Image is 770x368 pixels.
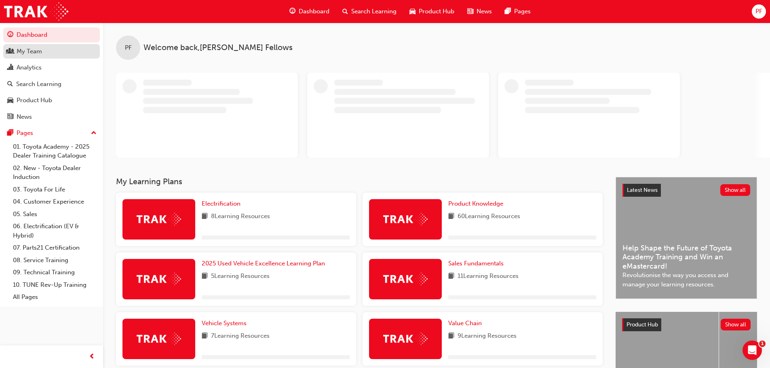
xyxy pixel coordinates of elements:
[627,187,658,193] span: Latest News
[202,260,325,267] span: 2025 Used Vehicle Excellence Learning Plan
[752,4,766,19] button: PF
[299,7,329,16] span: Dashboard
[622,244,750,271] span: Help Shape the Future of Toyota Academy Training and Win an eMastercard!
[448,260,504,267] span: Sales Fundamentals
[448,271,454,282] span: book-icon
[419,7,454,16] span: Product Hub
[7,48,13,55] span: people-icon
[461,3,498,20] a: news-iconNews
[10,242,100,254] a: 07. Parts21 Certification
[4,2,68,21] img: Trak
[721,319,751,330] button: Show all
[10,279,100,291] a: 10. TUNE Rev-Up Training
[622,184,750,197] a: Latest NewsShow all
[7,97,13,104] span: car-icon
[10,254,100,267] a: 08. Service Training
[10,141,100,162] a: 01. Toyota Academy - 2025 Dealer Training Catalogue
[7,114,13,121] span: news-icon
[448,259,507,268] a: Sales Fundamentals
[351,7,397,16] span: Search Learning
[7,130,13,137] span: pages-icon
[627,321,658,328] span: Product Hub
[211,271,270,282] span: 5 Learning Resources
[336,3,403,20] a: search-iconSearch Learning
[137,273,181,285] img: Trak
[289,6,295,17] span: guage-icon
[383,213,428,225] img: Trak
[3,44,100,59] a: My Team
[448,200,503,207] span: Product Knowledge
[91,128,97,139] span: up-icon
[10,196,100,208] a: 04. Customer Experience
[137,332,181,345] img: Trak
[10,220,100,242] a: 06. Electrification (EV & Hybrid)
[3,77,100,92] a: Search Learning
[17,47,42,56] div: My Team
[759,341,766,347] span: 1
[10,266,100,279] a: 09. Technical Training
[3,93,100,108] a: Product Hub
[458,331,517,341] span: 9 Learning Resources
[477,7,492,16] span: News
[505,6,511,17] span: pages-icon
[125,43,132,53] span: PF
[211,331,270,341] span: 7 Learning Resources
[17,128,33,138] div: Pages
[616,177,757,299] a: Latest NewsShow allHelp Shape the Future of Toyota Academy Training and Win an eMastercard!Revolu...
[743,341,762,360] iframe: Intercom live chat
[383,332,428,345] img: Trak
[7,64,13,71] span: chart-icon
[202,200,240,207] span: Electrification
[202,199,244,208] a: Electrification
[622,318,751,331] a: Product HubShow all
[10,208,100,221] a: 05. Sales
[514,7,531,16] span: Pages
[3,109,100,124] a: News
[755,7,762,16] span: PF
[622,271,750,289] span: Revolutionise the way you access and manage your learning resources.
[720,184,751,196] button: Show all
[7,32,13,39] span: guage-icon
[10,162,100,183] a: 02. New - Toyota Dealer Induction
[137,213,181,225] img: Trak
[383,273,428,285] img: Trak
[3,26,100,126] button: DashboardMy TeamAnalyticsSearch LearningProduct HubNews
[458,271,519,282] span: 11 Learning Resources
[17,112,32,122] div: News
[16,80,61,89] div: Search Learning
[342,6,348,17] span: search-icon
[202,320,247,327] span: Vehicle Systems
[3,126,100,141] button: Pages
[283,3,336,20] a: guage-iconDashboard
[3,27,100,42] a: Dashboard
[458,212,520,222] span: 60 Learning Resources
[409,6,416,17] span: car-icon
[403,3,461,20] a: car-iconProduct Hub
[89,352,95,362] span: prev-icon
[143,43,293,53] span: Welcome back , [PERSON_NAME] Fellows
[202,271,208,282] span: book-icon
[448,199,506,208] a: Product Knowledge
[202,212,208,222] span: book-icon
[7,81,13,88] span: search-icon
[498,3,537,20] a: pages-iconPages
[17,63,42,72] div: Analytics
[10,291,100,303] a: All Pages
[17,96,52,105] div: Product Hub
[116,177,603,186] h3: My Learning Plans
[211,212,270,222] span: 8 Learning Resources
[448,320,482,327] span: Value Chain
[3,60,100,75] a: Analytics
[467,6,473,17] span: news-icon
[202,259,328,268] a: 2025 Used Vehicle Excellence Learning Plan
[448,319,485,328] a: Value Chain
[202,319,250,328] a: Vehicle Systems
[448,212,454,222] span: book-icon
[10,183,100,196] a: 03. Toyota For Life
[448,331,454,341] span: book-icon
[202,331,208,341] span: book-icon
